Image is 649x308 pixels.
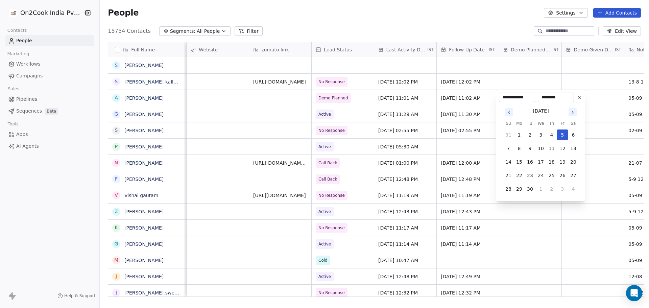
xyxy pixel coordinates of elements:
[568,184,579,194] button: 4
[546,120,557,127] th: Thursday
[525,157,535,167] button: 16
[525,170,535,181] button: 23
[546,170,557,181] button: 25
[535,170,546,181] button: 24
[568,157,579,167] button: 20
[533,108,549,115] div: [DATE]
[503,143,514,154] button: 7
[525,143,535,154] button: 9
[557,120,568,127] th: Friday
[568,129,579,140] button: 6
[535,157,546,167] button: 17
[546,129,557,140] button: 4
[546,184,557,194] button: 2
[503,170,514,181] button: 21
[514,184,525,194] button: 29
[514,120,525,127] th: Monday
[546,157,557,167] button: 18
[514,157,525,167] button: 15
[568,143,579,154] button: 13
[568,170,579,181] button: 27
[514,170,525,181] button: 22
[535,143,546,154] button: 10
[546,143,557,154] button: 11
[503,184,514,194] button: 28
[514,129,525,140] button: 1
[557,143,568,154] button: 12
[557,129,568,140] button: 5
[557,157,568,167] button: 19
[535,184,546,194] button: 1
[568,108,577,117] button: Go to next month
[557,184,568,194] button: 3
[535,129,546,140] button: 3
[525,120,535,127] th: Tuesday
[568,120,579,127] th: Saturday
[504,108,514,117] button: Go to previous month
[535,120,546,127] th: Wednesday
[503,157,514,167] button: 14
[525,129,535,140] button: 2
[525,184,535,194] button: 30
[557,170,568,181] button: 26
[503,129,514,140] button: 31
[503,120,514,127] th: Sunday
[514,143,525,154] button: 8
